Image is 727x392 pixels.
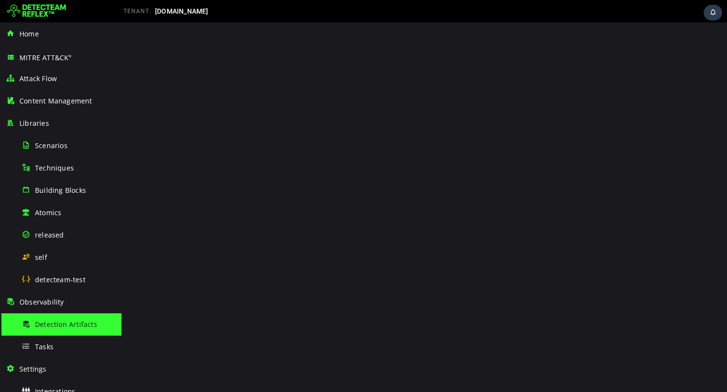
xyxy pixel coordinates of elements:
[19,297,64,307] span: Observability
[35,141,68,150] span: Scenarios
[19,29,39,38] span: Home
[155,7,208,15] span: [DOMAIN_NAME]
[19,364,47,374] span: Settings
[35,163,74,172] span: Techniques
[35,342,53,351] span: Tasks
[69,54,71,58] sup: ®
[35,275,86,284] span: detecteam-test
[123,8,151,15] span: TENANT:
[35,320,97,329] span: Detection Artifacts
[35,186,86,195] span: Building Blocks
[19,53,72,62] span: MITRE ATT&CK
[19,119,49,128] span: Libraries
[19,96,92,105] span: Content Management
[35,253,47,262] span: self
[19,74,57,83] span: Attack Flow
[35,230,64,239] span: released
[7,3,66,19] img: Detecteam logo
[704,5,722,20] div: Task Notifications
[35,208,61,217] span: Atomics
